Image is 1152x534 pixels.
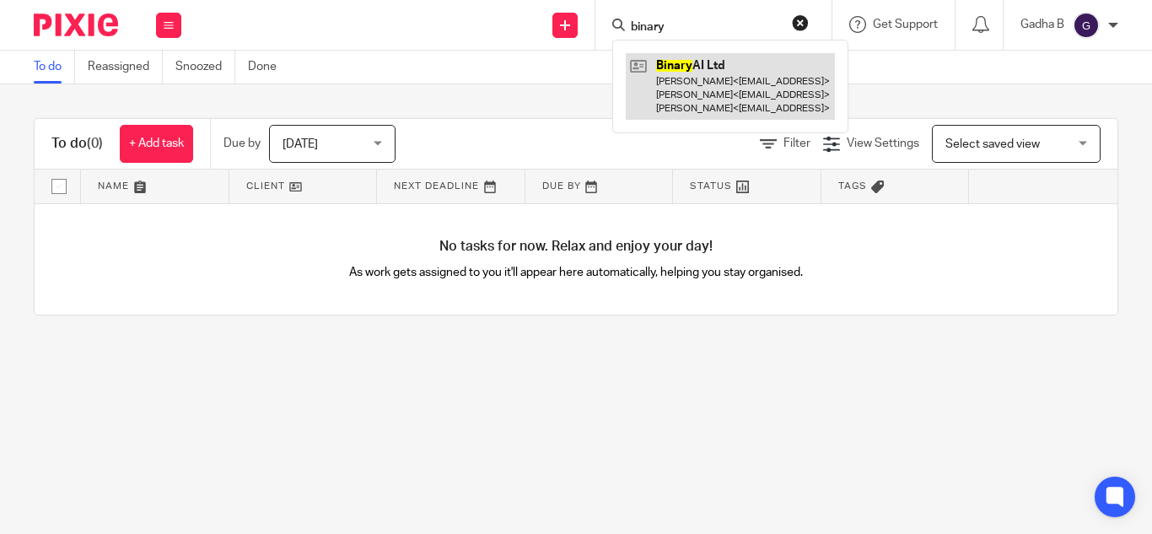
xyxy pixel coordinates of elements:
[88,51,163,84] a: Reassigned
[847,138,919,149] span: View Settings
[783,138,810,149] span: Filter
[283,138,318,150] span: [DATE]
[87,137,103,150] span: (0)
[838,181,867,191] span: Tags
[305,264,847,281] p: As work gets assigned to you it'll appear here automatically, helping you stay organised.
[873,19,938,30] span: Get Support
[1020,16,1064,33] p: Gadha B
[34,13,118,36] img: Pixie
[175,51,235,84] a: Snoozed
[223,135,261,152] p: Due by
[1073,12,1100,39] img: svg%3E
[945,138,1040,150] span: Select saved view
[35,238,1117,256] h4: No tasks for now. Relax and enjoy your day!
[34,51,75,84] a: To do
[120,125,193,163] a: + Add task
[629,20,781,35] input: Search
[792,14,809,31] button: Clear
[51,135,103,153] h1: To do
[248,51,289,84] a: Done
